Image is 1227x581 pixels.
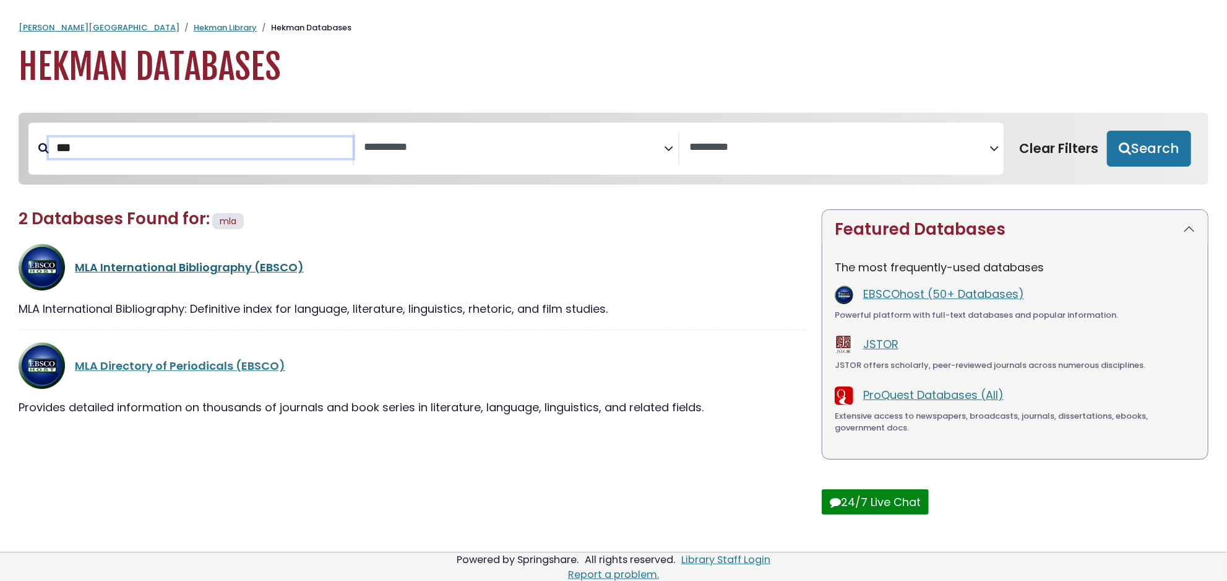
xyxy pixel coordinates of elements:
a: JSTOR [863,336,898,352]
a: ProQuest Databases (All) [863,387,1004,403]
div: MLA International Bibliography: Definitive index for language, literature, linguistics, rhetoric,... [19,300,807,317]
button: Submit for Search Results [1107,131,1191,167]
li: Hekman Databases [257,22,351,34]
a: EBSCOhost (50+ Databases) [863,286,1024,302]
h1: Hekman Databases [19,46,1208,88]
div: Powerful platform with full-text databases and popular information. [835,309,1195,321]
span: mla [220,215,236,227]
a: MLA International Bibliography (EBSCO) [75,260,304,275]
div: Powered by Springshare. [455,553,580,567]
input: Search database by title or keyword [49,138,353,158]
a: MLA Directory of Periodicals (EBSCO) [75,358,285,373]
p: The most frequently-used databases [835,259,1195,276]
a: Hekman Library [194,22,257,33]
a: [PERSON_NAME][GEOGRAPHIC_DATA] [19,22,179,33]
div: All rights reserved. [583,553,677,567]
textarea: Search [689,141,989,154]
button: 24/7 Live Chat [822,489,929,515]
nav: breadcrumb [19,22,1208,34]
div: JSTOR offers scholarly, peer-reviewed journals across numerous disciplines. [835,359,1195,372]
span: 2 Databases Found for: [19,207,210,230]
button: Clear Filters [1011,131,1107,167]
nav: Search filters [19,113,1208,185]
textarea: Search [364,141,664,154]
div: Provides detailed information on thousands of journals and book series in literature, language, l... [19,399,807,416]
a: Library Staff Login [681,553,770,567]
button: Featured Databases [822,210,1208,249]
div: Extensive access to newspapers, broadcasts, journals, dissertations, ebooks, government docs. [835,410,1195,434]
